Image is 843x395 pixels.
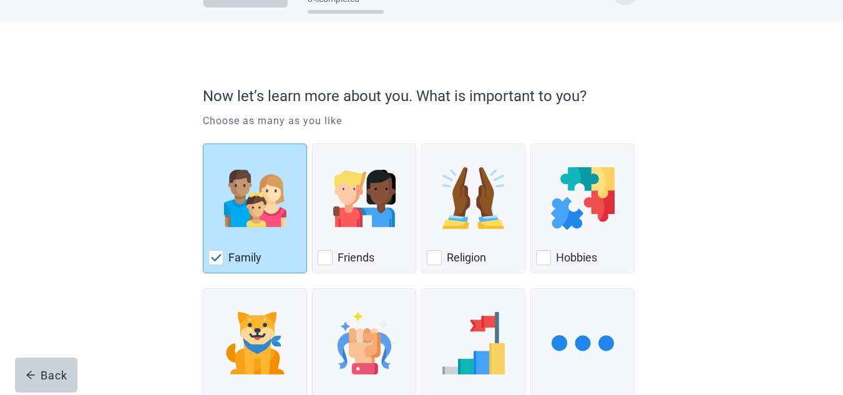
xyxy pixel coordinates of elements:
p: Now let’s learn more about you. What is important to you? [203,85,633,107]
p: Choose as many as you like [203,114,640,129]
label: Religion [447,250,486,265]
span: arrow-left [26,370,36,380]
div: Religion, checkbox, not checked [421,144,525,273]
label: Friends [338,250,374,265]
label: Hobbies [556,250,597,265]
div: Hobbies, checkbox, not checked [530,144,635,273]
div: Family, checkbox, checked [203,144,307,273]
div: Back [26,369,67,381]
div: Friends, checkbox, not checked [312,144,416,273]
button: arrow-leftBack [15,358,77,393]
label: Family [228,250,261,265]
